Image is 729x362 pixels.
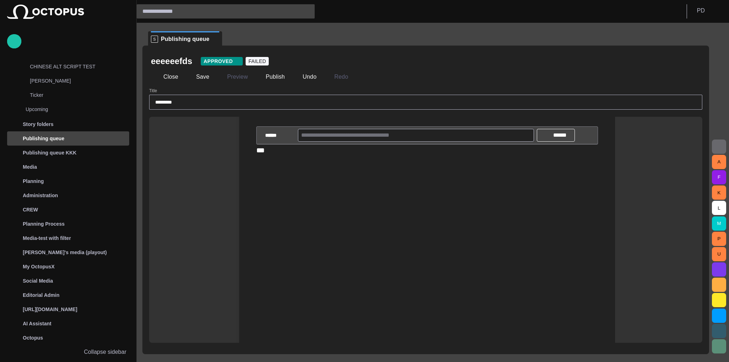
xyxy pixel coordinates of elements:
[712,247,726,261] button: U
[7,331,129,345] div: Octopus
[30,91,129,99] p: Ticker
[712,201,726,215] button: L
[7,316,129,331] div: AI Assistant
[23,149,77,156] p: Publishing queue KKK
[7,203,129,217] div: CREW
[16,89,129,103] div: Ticker
[712,170,726,184] button: F
[7,131,129,146] div: Publishing queue
[23,192,58,199] p: Administration
[84,348,126,356] p: Collapse sidebar
[26,106,115,113] p: Upcoming
[30,63,129,70] p: CHINESE ALT SCRIPT TEST
[23,178,44,185] p: Planning
[23,292,59,299] p: Editorial Admin
[151,56,192,67] h2: eeeeeefds
[7,302,129,316] div: [URL][DOMAIN_NAME]
[16,74,129,89] div: [PERSON_NAME]
[23,249,107,256] p: [PERSON_NAME]'s media (playout)
[23,320,51,327] p: AI Assistant
[23,135,64,142] p: Publishing queue
[23,263,54,270] p: My OctopusX
[712,232,726,246] button: P
[151,70,181,83] button: Close
[161,36,209,43] span: Publishing queue
[151,36,158,43] p: S
[23,277,53,284] p: Social Media
[7,160,129,174] div: Media
[290,70,319,83] button: Undo
[697,6,705,15] p: P D
[23,306,77,313] p: [URL][DOMAIN_NAME]
[23,220,64,227] p: Planning Process
[148,31,222,46] div: SPublishing queue
[7,345,129,359] button: Collapse sidebar
[7,245,129,259] div: [PERSON_NAME]'s media (playout)
[23,163,37,170] p: Media
[23,206,38,213] p: CREW
[712,155,726,169] button: A
[712,216,726,231] button: M
[712,185,726,200] button: K
[23,235,71,242] p: Media-test with filter
[691,4,725,17] button: PD
[23,334,43,341] p: Octopus
[7,231,129,245] div: Media-test with filter
[201,57,243,65] button: APPROVED
[7,5,84,19] img: Octopus News Room
[23,121,53,128] p: Story folders
[149,88,157,94] label: Title
[30,77,129,84] p: [PERSON_NAME]
[253,70,287,83] button: Publish
[248,58,266,65] span: FAILED
[16,60,129,74] div: CHINESE ALT SCRIPT TEST
[184,70,212,83] button: Save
